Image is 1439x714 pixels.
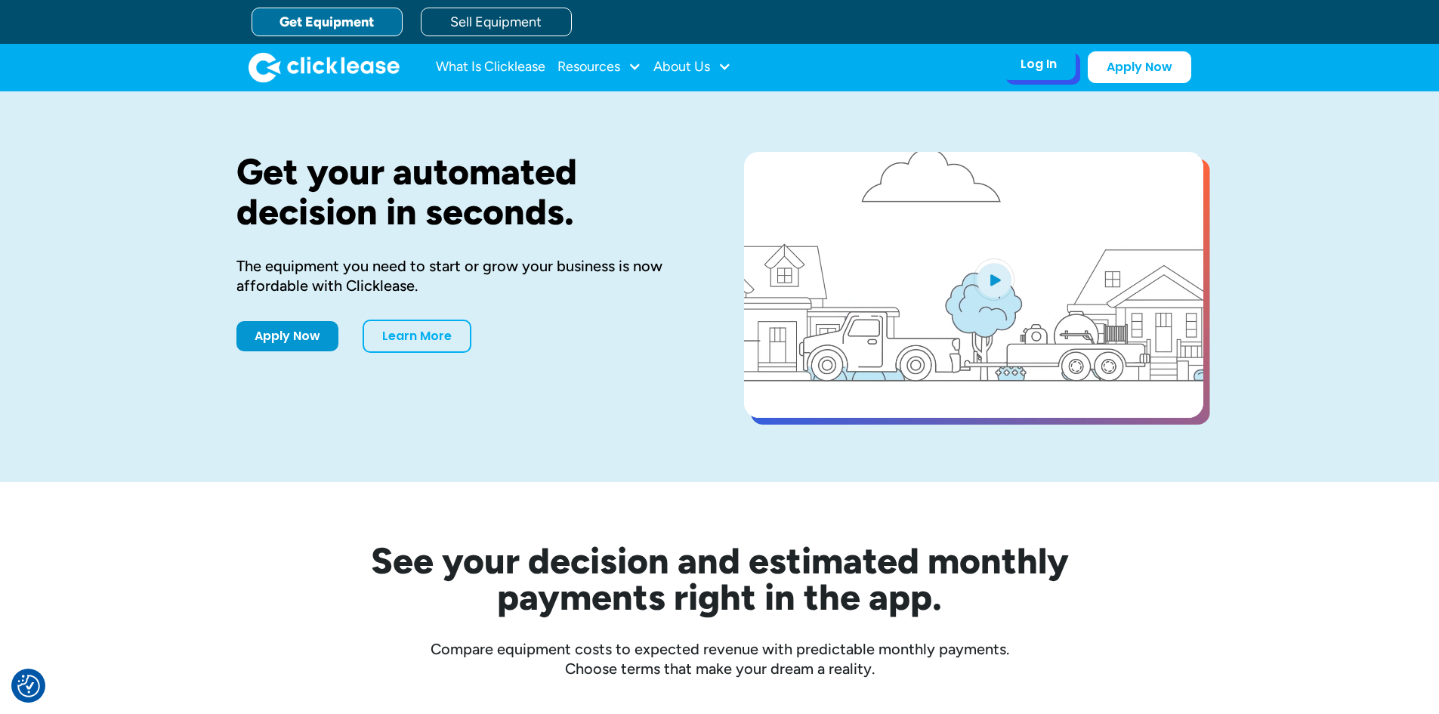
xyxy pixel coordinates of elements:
[252,8,403,36] a: Get Equipment
[436,52,545,82] a: What Is Clicklease
[744,152,1203,418] a: open lightbox
[17,675,40,697] img: Revisit consent button
[236,639,1203,678] div: Compare equipment costs to expected revenue with predictable monthly payments. Choose terms that ...
[421,8,572,36] a: Sell Equipment
[557,52,641,82] div: Resources
[363,320,471,353] a: Learn More
[974,258,1014,301] img: Blue play button logo on a light blue circular background
[236,256,696,295] div: The equipment you need to start or grow your business is now affordable with Clicklease.
[236,152,696,232] h1: Get your automated decision in seconds.
[1088,51,1191,83] a: Apply Now
[236,321,338,351] a: Apply Now
[1021,57,1057,72] div: Log In
[249,52,400,82] a: home
[249,52,400,82] img: Clicklease logo
[17,675,40,697] button: Consent Preferences
[653,52,731,82] div: About Us
[297,542,1143,615] h2: See your decision and estimated monthly payments right in the app.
